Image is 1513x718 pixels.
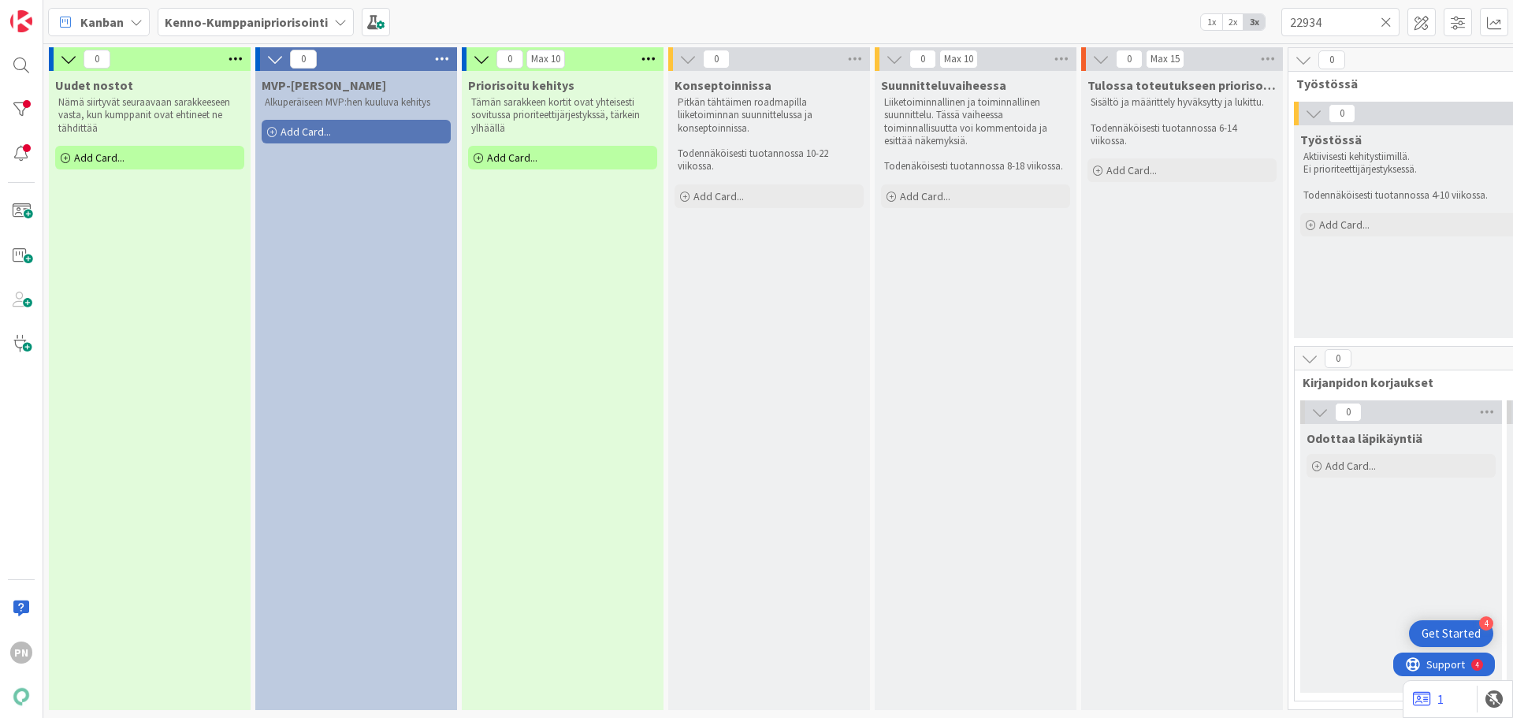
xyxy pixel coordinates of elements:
span: Add Card... [693,189,744,203]
span: 0 [496,50,523,69]
p: Todennäköisesti tuotannossa 10-22 viikossa. [678,147,861,173]
div: Open Get Started checklist, remaining modules: 4 [1409,620,1493,647]
input: Quick Filter... [1281,8,1400,36]
a: 1 [1413,690,1444,709]
span: 0 [1318,50,1345,69]
p: Sisältö ja määrittely hyväksytty ja lukittu. [1091,96,1273,109]
span: 0 [909,50,936,69]
span: Support [33,2,72,21]
span: Add Card... [1319,218,1370,232]
p: Liiketoiminnallinen ja toiminnallinen suunnittelu. Tässä vaiheessa toiminnallisuutta voi kommento... [884,96,1067,147]
span: Add Card... [74,151,125,165]
img: Visit kanbanzone.com [10,10,32,32]
span: Priorisoitu kehitys [468,77,574,93]
div: 4 [82,6,86,19]
p: Todenäköisesti tuotannossa 8-18 viikossa. [884,160,1067,173]
span: Suunnitteluvaiheessa [881,77,1006,93]
span: Add Card... [281,125,331,139]
span: 1x [1201,14,1222,30]
div: Max 15 [1151,55,1180,63]
div: PN [10,642,32,664]
span: Add Card... [900,189,950,203]
span: Työstössä [1300,132,1362,147]
span: 2x [1222,14,1243,30]
span: 0 [290,50,317,69]
span: Add Card... [1106,163,1157,177]
b: Kenno-Kumppanipriorisointi [165,14,328,30]
span: 0 [1325,349,1351,368]
p: Pitkän tähtäimen roadmapilla liiketoiminnan suunnittelussa ja konseptoinnissa. [678,96,861,135]
span: Odottaa läpikäyntiä [1307,430,1422,446]
span: Uudet nostot [55,77,133,93]
span: Tulossa toteutukseen priorisoituna [1087,77,1277,93]
p: Nämä siirtyvät seuraavaan sarakkeeseen vasta, kun kumppanit ovat ehtineet ne tähdittää [58,96,241,135]
div: Get Started [1422,626,1481,642]
div: Max 10 [944,55,973,63]
div: Max 10 [531,55,560,63]
span: Add Card... [487,151,537,165]
span: Konseptoinnissa [675,77,771,93]
div: 4 [1479,616,1493,631]
span: 0 [1116,50,1143,69]
span: 0 [703,50,730,69]
span: 3x [1243,14,1265,30]
span: Add Card... [1325,459,1376,473]
img: avatar [10,686,32,708]
span: MVP-Kehitys [262,77,386,93]
span: 0 [84,50,110,69]
span: 0 [1335,403,1362,422]
span: Kanban [80,13,124,32]
span: 0 [1329,104,1355,123]
p: Todennäköisesti tuotannossa 6-14 viikossa. [1091,122,1273,148]
p: Tämän sarakkeen kortit ovat yhteisesti sovitussa prioriteettijärjestykssä, tärkein ylhäällä [471,96,654,135]
p: Alkuperäiseen MVP:hen kuuluva kehitys [265,96,448,109]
